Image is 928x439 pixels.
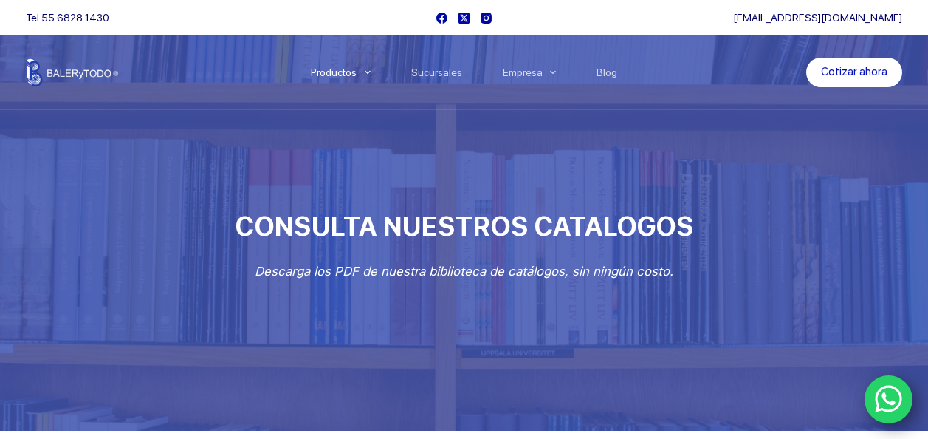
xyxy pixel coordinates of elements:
[436,13,447,24] a: Facebook
[458,13,470,24] a: X (Twitter)
[481,13,492,24] a: Instagram
[235,211,693,242] span: CONSULTA NUESTROS CATALOGOS
[733,12,902,24] a: [EMAIL_ADDRESS][DOMAIN_NAME]
[41,12,109,24] a: 55 6828 1430
[865,375,913,424] a: WhatsApp
[26,58,118,86] img: Balerytodo
[290,35,638,109] nav: Menu Principal
[255,264,673,279] em: Descarga los PDF de nuestra biblioteca de catálogos, sin ningún costo.
[806,58,902,87] a: Cotizar ahora
[26,12,109,24] span: Tel.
